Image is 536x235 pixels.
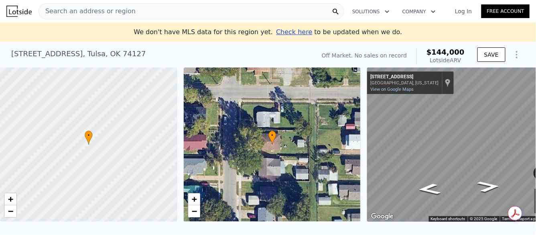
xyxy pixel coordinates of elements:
a: Zoom out [188,205,200,217]
div: [GEOGRAPHIC_DATA], [US_STATE] [370,80,439,86]
button: Company [396,4,442,19]
a: Zoom in [188,193,200,205]
span: • [85,132,93,139]
div: • [85,131,93,145]
div: [STREET_ADDRESS] [370,74,439,80]
span: − [8,206,13,216]
button: Keyboard shortcuts [431,216,465,222]
path: Go North, S 45th W Ave [408,181,451,198]
span: + [8,194,13,204]
a: Show location on map [445,78,451,87]
img: Google [369,211,396,222]
div: [STREET_ADDRESS] , Tulsa , OK 74127 [11,48,146,59]
span: Search an address or region [39,6,136,16]
div: Off Market. No sales on record [322,51,407,59]
button: SAVE [477,47,506,62]
path: Go South, S 45th W Ave [468,178,510,195]
button: Solutions [346,4,396,19]
div: Lotside ARV [426,56,465,64]
span: $144,000 [426,48,465,56]
a: Open this area in Google Maps (opens a new window) [369,211,396,222]
a: Zoom out [4,205,16,217]
div: We don't have MLS data for this region yet. [134,27,402,37]
a: View on Google Maps [370,87,414,92]
span: • [268,132,276,139]
span: − [191,206,197,216]
span: © 2025 Google [470,217,497,221]
span: + [191,194,197,204]
span: Check here [276,28,312,36]
div: to be updated when we do. [276,27,402,37]
img: Lotside [6,6,32,17]
a: Terms (opens in new tab) [502,217,514,221]
a: Zoom in [4,193,16,205]
button: Show Options [509,47,525,63]
a: Free Account [481,4,530,18]
div: • [268,131,276,145]
a: Log In [445,7,481,15]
